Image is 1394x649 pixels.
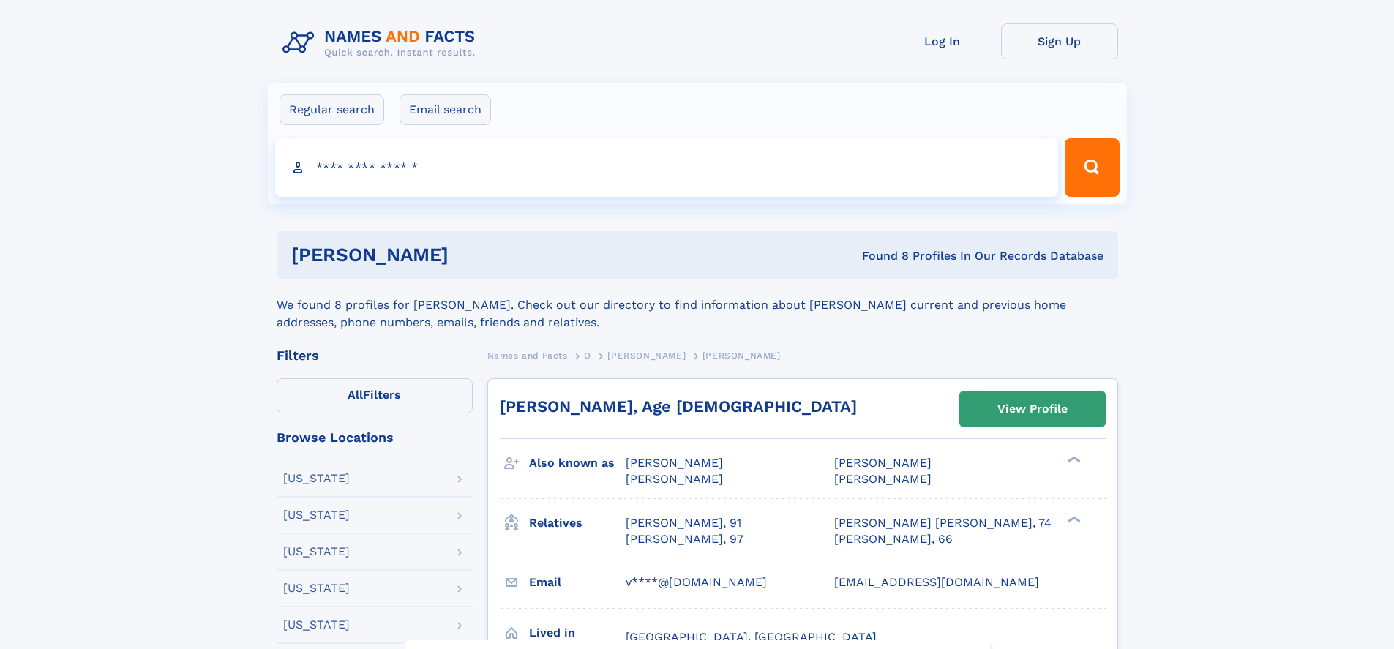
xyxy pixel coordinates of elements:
span: [PERSON_NAME] [626,472,723,486]
a: [PERSON_NAME], 97 [626,531,743,547]
div: [US_STATE] [283,619,350,631]
span: O [584,350,591,361]
label: Regular search [280,94,384,125]
span: [PERSON_NAME] [607,350,686,361]
a: View Profile [960,391,1105,427]
span: [PERSON_NAME] [626,456,723,470]
div: View Profile [997,392,1068,426]
div: Browse Locations [277,431,473,444]
div: ❯ [1064,455,1082,465]
span: [GEOGRAPHIC_DATA], [GEOGRAPHIC_DATA] [626,630,877,644]
h3: Also known as [529,451,626,476]
div: [US_STATE] [283,473,350,484]
a: [PERSON_NAME], 66 [834,531,953,547]
div: [US_STATE] [283,509,350,521]
div: [US_STATE] [283,582,350,594]
div: [US_STATE] [283,546,350,558]
a: [PERSON_NAME], 91 [626,515,741,531]
a: Sign Up [1001,23,1118,59]
h3: Relatives [529,511,626,536]
a: O [584,346,591,364]
a: Log In [884,23,1001,59]
a: Names and Facts [487,346,568,364]
span: [EMAIL_ADDRESS][DOMAIN_NAME] [834,575,1039,589]
a: [PERSON_NAME], Age [DEMOGRAPHIC_DATA] [500,397,857,416]
div: ❯ [1064,514,1082,524]
div: Found 8 Profiles In Our Records Database [655,248,1103,264]
a: [PERSON_NAME] [607,346,686,364]
span: All [348,388,363,402]
div: We found 8 profiles for [PERSON_NAME]. Check out our directory to find information about [PERSON_... [277,279,1118,331]
span: [PERSON_NAME] [702,350,781,361]
a: [PERSON_NAME] [PERSON_NAME], 74 [834,515,1052,531]
button: Search Button [1065,138,1119,197]
h3: Lived in [529,620,626,645]
h3: Email [529,570,626,595]
div: Filters [277,349,473,362]
span: [PERSON_NAME] [834,456,932,470]
img: Logo Names and Facts [277,23,487,63]
label: Email search [400,94,491,125]
input: search input [275,138,1059,197]
h1: [PERSON_NAME] [291,246,656,264]
span: [PERSON_NAME] [834,472,932,486]
label: Filters [277,378,473,413]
